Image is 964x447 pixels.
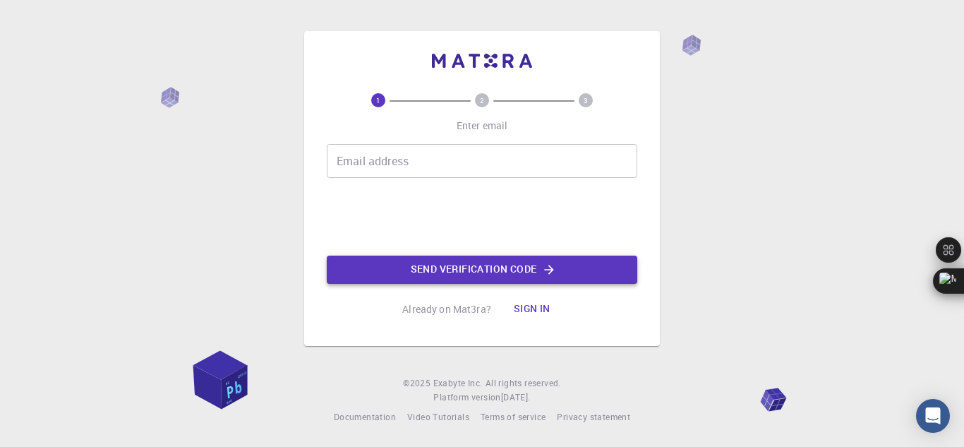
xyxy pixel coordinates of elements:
text: 3 [584,95,588,105]
span: [DATE] . [501,391,531,403]
a: [DATE]. [501,391,531,405]
span: Exabyte Inc. [433,377,483,388]
text: 1 [376,95,380,105]
span: Documentation [334,411,396,422]
div: Open Intercom Messenger [916,399,950,433]
span: © 2025 [403,376,433,391]
a: Terms of service [481,410,546,424]
p: Enter email [457,119,508,133]
a: Documentation [334,410,396,424]
button: Sign in [502,295,562,323]
span: Terms of service [481,411,546,422]
a: Video Tutorials [407,410,469,424]
button: Send verification code [327,256,637,284]
p: Already on Mat3ra? [402,302,491,316]
span: Video Tutorials [407,411,469,422]
a: Exabyte Inc. [433,376,483,391]
a: Privacy statement [557,410,630,424]
iframe: reCAPTCHA [375,189,589,244]
span: All rights reserved. [486,376,561,391]
span: Privacy statement [557,411,630,422]
span: Platform version [433,391,500,405]
text: 2 [480,95,484,105]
